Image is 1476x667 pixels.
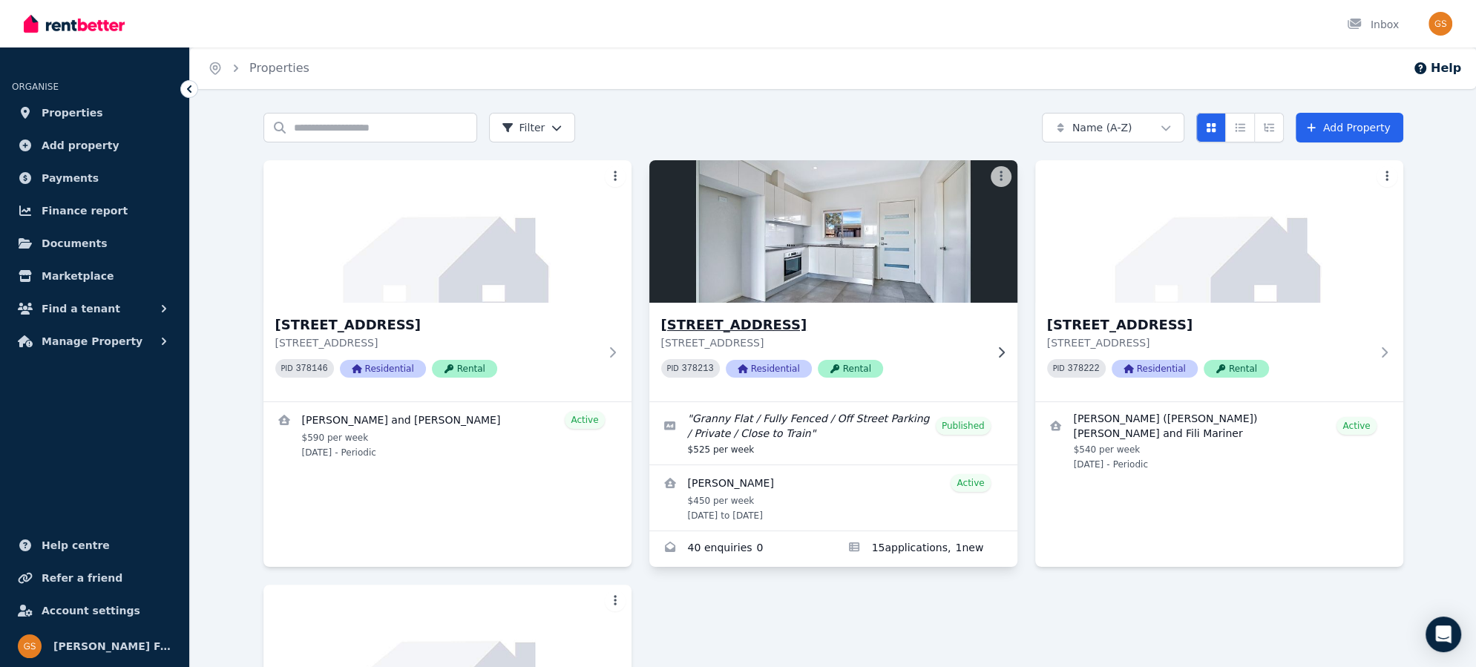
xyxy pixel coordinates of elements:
a: Add property [12,131,177,160]
a: 15 Crown St, Riverstone[STREET_ADDRESS][STREET_ADDRESS]PID 378146ResidentialRental [263,160,632,401]
button: Help [1413,59,1461,77]
span: Rental [1204,360,1269,378]
span: Filter [502,120,545,135]
code: 378146 [295,364,327,374]
h3: [STREET_ADDRESS] [275,315,599,335]
span: Refer a friend [42,569,122,587]
span: Account settings [42,602,140,620]
a: Account settings [12,596,177,625]
a: Enquiries for 15A Crown St, Riverstone [649,531,833,567]
button: More options [605,166,626,187]
div: Inbox [1347,17,1399,32]
button: More options [991,166,1011,187]
span: [PERSON_NAME] Family Super Pty Ltd ATF [PERSON_NAME] Family Super [53,637,171,655]
a: Refer a friend [12,563,177,593]
code: 378213 [681,364,713,374]
span: Properties [42,104,103,122]
a: Applications for 15A Crown St, Riverstone [833,531,1017,567]
button: Expanded list view [1254,113,1284,142]
img: RentBetter [24,13,125,35]
small: PID [667,364,679,372]
a: Add Property [1296,113,1403,142]
button: More options [605,591,626,611]
span: Help centre [42,536,110,554]
a: Properties [249,61,309,75]
a: Edit listing: Granny Flat / Fully Fenced / Off Street Parking / Private / Close to Train [649,402,1017,464]
img: 15 Crown St, Riverstone [263,160,632,303]
div: Open Intercom Messenger [1426,617,1461,652]
a: View details for Lemuel and Liberty Ramos [263,402,632,467]
span: Residential [340,360,426,378]
span: Documents [42,234,108,252]
span: Add property [42,137,119,154]
p: [STREET_ADDRESS] [1047,335,1371,350]
span: Marketplace [42,267,114,285]
a: Help centre [12,530,177,560]
a: Properties [12,98,177,128]
code: 378222 [1067,364,1099,374]
a: Finance report [12,196,177,226]
h3: [STREET_ADDRESS] [661,315,985,335]
a: View details for Vitaliano (Victor) Pulaa and Fili Mariner [1035,402,1403,479]
img: Stanyer Family Super Pty Ltd ATF Stanyer Family Super [1429,12,1452,36]
button: Find a tenant [12,294,177,323]
button: Manage Property [12,326,177,356]
span: Payments [42,169,99,187]
button: Compact list view [1225,113,1255,142]
img: 43 Catalina St, North St Marys [1035,160,1403,303]
small: PID [281,364,293,372]
span: Finance report [42,202,128,220]
span: Residential [726,360,812,378]
span: ORGANISE [12,82,59,92]
a: Payments [12,163,177,193]
span: Find a tenant [42,300,120,318]
span: Rental [818,360,883,378]
span: Rental [432,360,497,378]
span: Residential [1112,360,1198,378]
h3: [STREET_ADDRESS] [1047,315,1371,335]
small: PID [1053,364,1065,372]
a: Marketplace [12,261,177,291]
button: Card view [1196,113,1226,142]
span: Manage Property [42,332,142,350]
img: Stanyer Family Super Pty Ltd ATF Stanyer Family Super [18,634,42,658]
button: Name (A-Z) [1042,113,1184,142]
span: Name (A-Z) [1072,120,1132,135]
a: 15A Crown St, Riverstone[STREET_ADDRESS][STREET_ADDRESS]PID 378213ResidentialRental [649,160,1017,401]
p: [STREET_ADDRESS] [661,335,985,350]
a: View details for Gem McGuirk [649,465,1017,530]
p: [STREET_ADDRESS] [275,335,599,350]
button: More options [1377,166,1397,187]
div: View options [1196,113,1284,142]
button: Filter [489,113,576,142]
img: 15A Crown St, Riverstone [640,157,1026,306]
nav: Breadcrumb [190,47,327,89]
a: Documents [12,229,177,258]
a: 43 Catalina St, North St Marys[STREET_ADDRESS][STREET_ADDRESS]PID 378222ResidentialRental [1035,160,1403,401]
